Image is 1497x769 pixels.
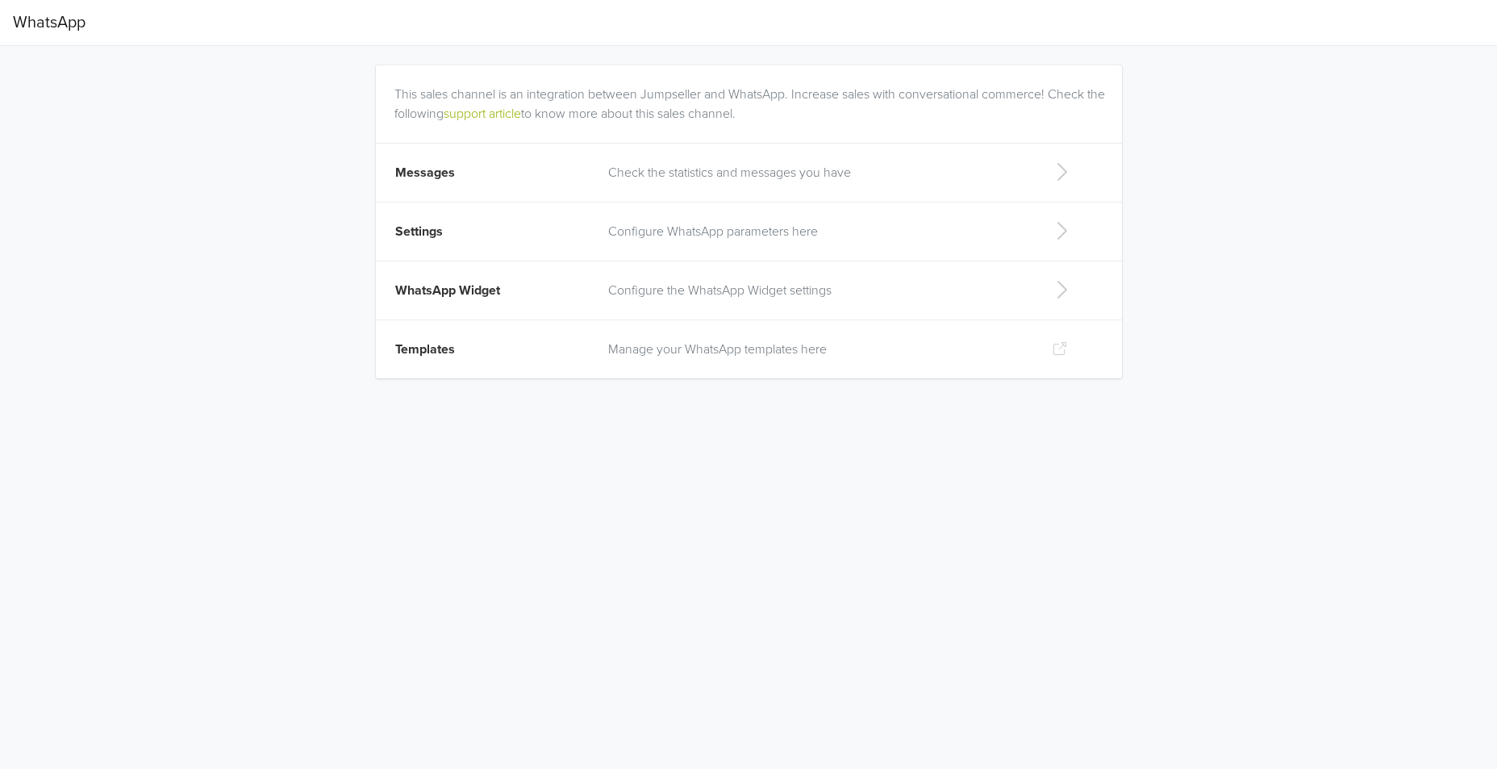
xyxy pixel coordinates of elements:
span: WhatsApp Widget [395,282,500,299]
p: Configure WhatsApp parameters here [608,222,1026,241]
div: This sales channel is an integration between Jumpseller and WhatsApp. Increase sales with convers... [394,65,1110,123]
span: WhatsApp [13,6,85,39]
p: Configure the WhatsApp Widget settings [608,281,1026,300]
span: Settings [395,224,443,240]
span: Templates [395,341,455,357]
p: Manage your WhatsApp templates here [608,340,1026,359]
a: to know more about this sales channel. [521,106,736,122]
span: Messages [395,165,455,181]
p: Check the statistics and messages you have [608,163,1026,182]
a: support article [444,106,521,122]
